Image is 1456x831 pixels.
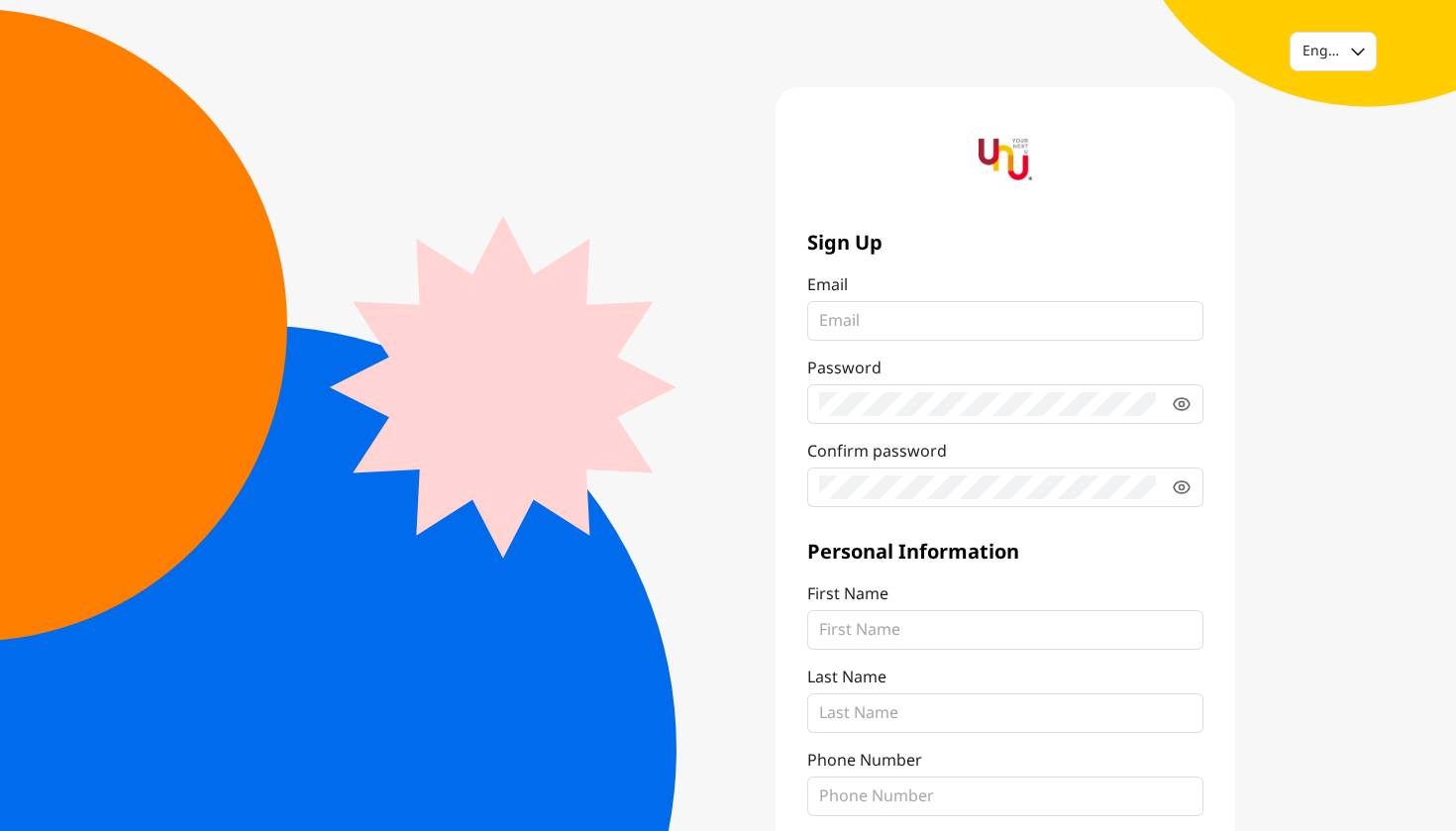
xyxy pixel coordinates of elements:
[819,618,1192,642] input: First Name
[807,440,947,464] p: Confirm password
[807,539,1203,567] span: Personal Information
[819,701,1192,725] input: Last Name
[819,475,1156,499] input: Confirm password
[979,133,1032,186] img: yournextu-logo-vertical-compact-v2.png
[807,666,886,689] p: Last Name
[819,309,1192,333] input: Email
[819,392,1156,416] input: Password
[819,784,1192,808] input: Phone Number
[807,273,848,297] p: Email
[807,582,888,606] p: First Name
[807,749,922,773] p: Phone Number
[807,230,1203,258] span: Sign Up
[807,357,882,380] p: Password
[1302,42,1339,61] div: English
